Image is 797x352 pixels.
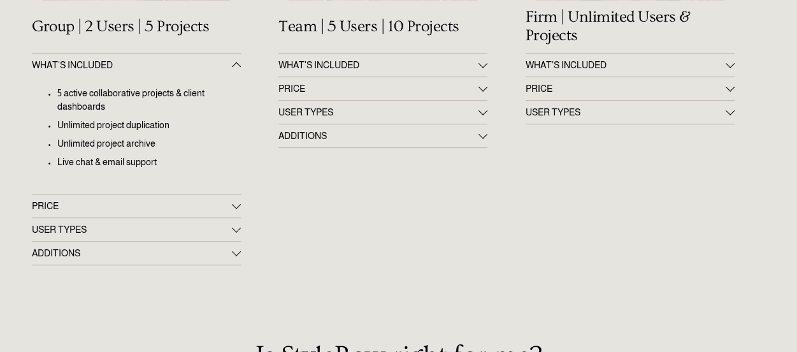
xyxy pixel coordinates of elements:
[57,156,241,170] p: Live chat & email support
[526,101,735,124] button: USER TYPES
[32,224,232,235] span: USER TYPES
[57,137,241,151] p: Unlimited project archive
[278,17,487,36] h4: Team | 5 Users | 10 Projects
[32,54,241,77] button: WHAT'S INCLUDED
[278,131,478,141] span: ADDITIONS
[32,17,241,36] h4: Group | 2 Users | 5 Projects
[278,124,487,147] button: ADDITIONS
[526,107,726,117] span: USER TYPES
[278,84,478,94] span: PRICE
[278,107,478,117] span: USER TYPES
[526,8,735,45] h4: Firm | Unlimited Users & Projects
[32,60,232,70] span: WHAT'S INCLUDED
[57,119,241,133] p: Unlimited project duplication
[32,201,232,211] span: PRICE
[526,84,726,94] span: PRICE
[278,60,478,70] span: WHAT'S INCLUDED
[278,77,487,100] button: PRICE
[278,54,487,77] button: WHAT'S INCLUDED
[57,87,241,115] p: 5 active collaborative projects & client dashboards
[32,242,241,265] button: ADDITIONS
[32,77,241,194] div: WHAT'S INCLUDED
[526,54,735,77] button: WHAT’S INCLUDED
[526,60,726,70] span: WHAT’S INCLUDED
[526,77,735,100] button: PRICE
[32,194,241,217] button: PRICE
[278,101,487,124] button: USER TYPES
[32,218,241,241] button: USER TYPES
[32,248,232,258] span: ADDITIONS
